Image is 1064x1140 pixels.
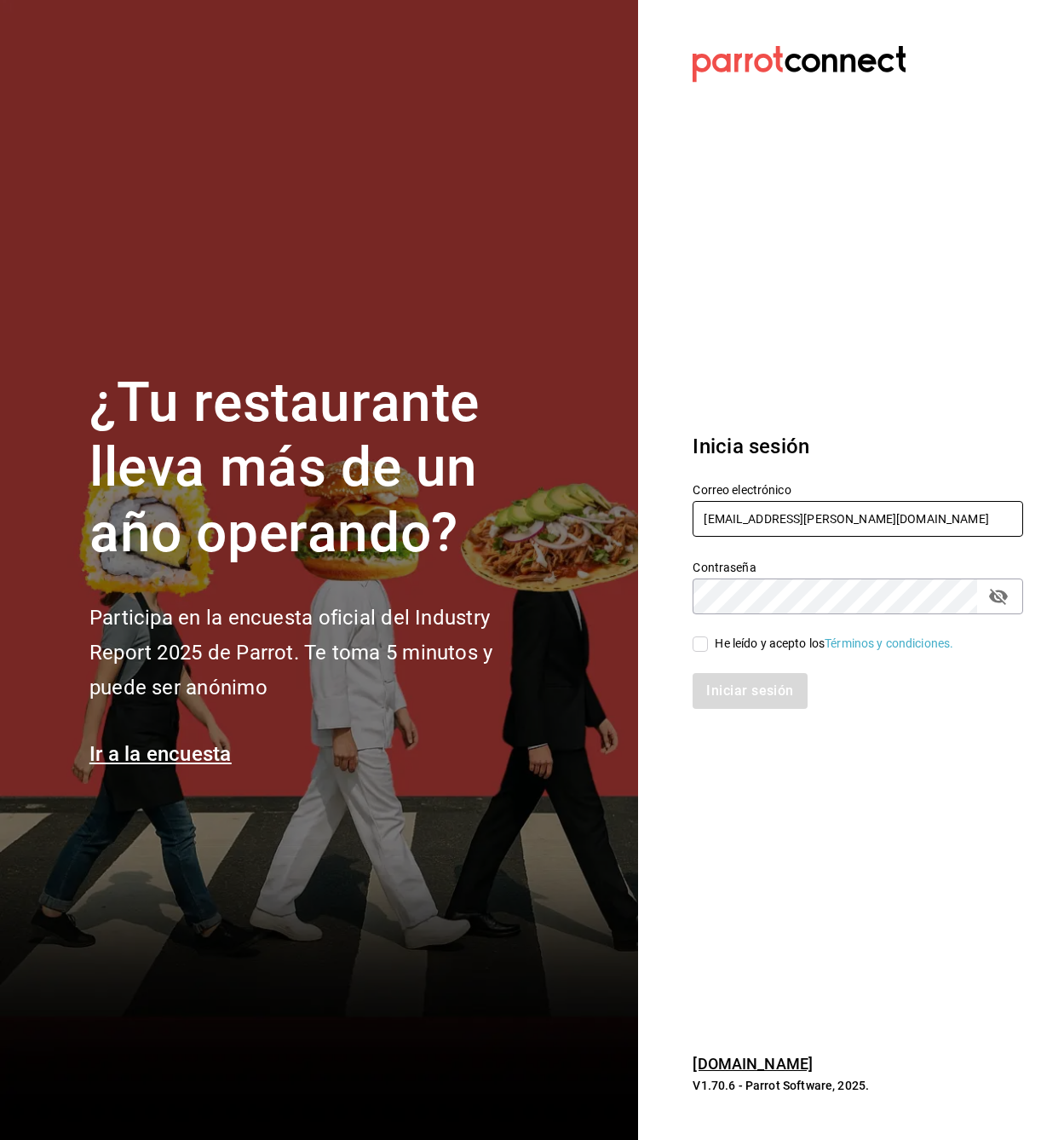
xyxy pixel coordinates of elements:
[693,1077,1023,1094] p: V1.70.6 - Parrot Software, 2025.
[693,561,1023,573] label: Contraseña
[984,582,1013,611] button: passwordField
[693,1055,813,1073] a: [DOMAIN_NAME]
[693,483,1023,495] label: Correo electrónico
[715,635,953,653] div: He leído y acepto los
[89,371,549,567] h1: ¿Tu restaurante lleva más de un año operando?
[89,742,232,766] a: Ir a la encuesta
[89,601,549,705] h2: Participa en la encuesta oficial del Industry Report 2025 de Parrot. Te toma 5 minutos y puede se...
[693,501,1023,537] input: Ingresa tu correo electrónico
[825,636,953,650] a: Términos y condiciones.
[693,431,1023,462] h3: Inicia sesión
